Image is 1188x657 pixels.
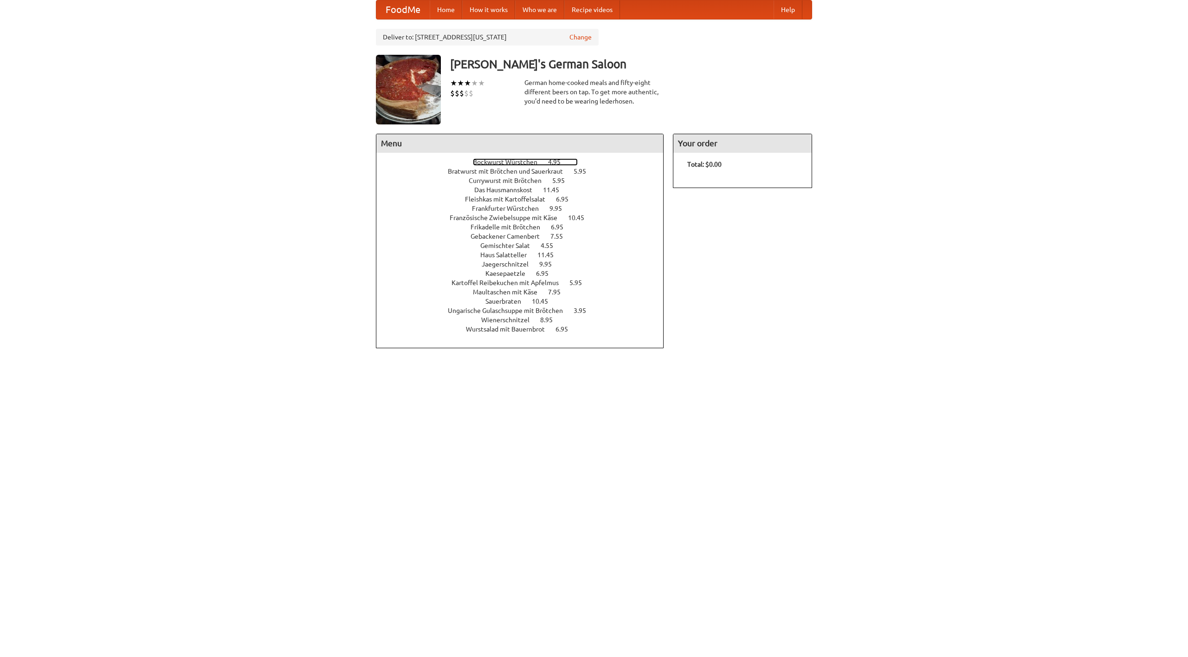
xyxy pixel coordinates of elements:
[452,279,599,286] a: Kartoffel Reibekuchen mit Apfelmus 5.95
[469,177,551,184] span: Currywurst mit Brötchen
[541,242,562,249] span: 4.55
[774,0,802,19] a: Help
[450,214,567,221] span: Französische Zwiebelsuppe mit Käse
[471,233,549,240] span: Gebackener Camenbert
[473,288,578,296] a: Maultaschen mit Käse 7.95
[473,158,578,166] a: Bockwurst Würstchen 4.95
[448,307,572,314] span: Ungarische Gulaschsuppe mit Brötchen
[485,298,530,305] span: Sauerbraten
[376,134,663,153] h4: Menu
[569,279,591,286] span: 5.95
[474,186,542,194] span: Das Hausmannskost
[473,288,547,296] span: Maultaschen mit Käse
[485,270,566,277] a: Kaesepaetzle 6.95
[480,242,570,249] a: Gemischter Salat 4.55
[457,78,464,88] li: ★
[555,325,577,333] span: 6.95
[472,205,579,212] a: Frankfurter Würstchen 9.95
[536,270,558,277] span: 6.95
[471,223,581,231] a: Frikadelle mit Brötchen 6.95
[450,78,457,88] li: ★
[448,168,572,175] span: Bratwurst mit Brötchen und Sauerkraut
[485,298,565,305] a: Sauerbraten 10.45
[515,0,564,19] a: Who we are
[539,260,561,268] span: 9.95
[569,33,592,42] a: Change
[551,223,573,231] span: 6.95
[465,195,555,203] span: Fleishkas mit Kartoffelsalat
[552,177,574,184] span: 5.95
[564,0,620,19] a: Recipe videos
[450,55,812,73] h3: [PERSON_NAME]'s German Saloon
[478,78,485,88] li: ★
[574,307,595,314] span: 3.95
[469,88,473,98] li: $
[687,161,722,168] b: Total: $0.00
[448,307,603,314] a: Ungarische Gulaschsuppe mit Brötchen 3.95
[466,325,554,333] span: Wurstsalad mit Bauernbrot
[466,325,585,333] a: Wurstsalad mit Bauernbrot 6.95
[482,260,569,268] a: Jaegerschnitzel 9.95
[550,233,572,240] span: 7.55
[548,158,570,166] span: 4.95
[543,186,568,194] span: 11.45
[548,288,570,296] span: 7.95
[485,270,535,277] span: Kaesepaetzle
[448,168,603,175] a: Bratwurst mit Brötchen und Sauerkraut 5.95
[455,88,459,98] li: $
[480,251,571,259] a: Haus Salatteller 11.45
[376,0,430,19] a: FoodMe
[450,88,455,98] li: $
[537,251,563,259] span: 11.45
[524,78,664,106] div: German home-cooked meals and fifty-eight different beers on tap. To get more authentic, you'd nee...
[480,242,539,249] span: Gemischter Salat
[481,316,539,324] span: Wienerschnitzel
[574,168,595,175] span: 5.95
[471,78,478,88] li: ★
[471,223,549,231] span: Frikadelle mit Brötchen
[462,0,515,19] a: How it works
[482,260,538,268] span: Jaegerschnitzel
[459,88,464,98] li: $
[474,186,576,194] a: Das Hausmannskost 11.45
[465,195,586,203] a: Fleishkas mit Kartoffelsalat 6.95
[450,214,601,221] a: Französische Zwiebelsuppe mit Käse 10.45
[540,316,562,324] span: 8.95
[464,78,471,88] li: ★
[673,134,812,153] h4: Your order
[430,0,462,19] a: Home
[471,233,580,240] a: Gebackener Camenbert 7.55
[481,316,570,324] a: Wienerschnitzel 8.95
[469,177,582,184] a: Currywurst mit Brötchen 5.95
[532,298,557,305] span: 10.45
[376,29,599,46] div: Deliver to: [STREET_ADDRESS][US_STATE]
[556,195,578,203] span: 6.95
[452,279,568,286] span: Kartoffel Reibekuchen mit Apfelmus
[480,251,536,259] span: Haus Salatteller
[376,55,441,124] img: angular.jpg
[472,205,548,212] span: Frankfurter Würstchen
[568,214,594,221] span: 10.45
[549,205,571,212] span: 9.95
[473,158,547,166] span: Bockwurst Würstchen
[464,88,469,98] li: $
